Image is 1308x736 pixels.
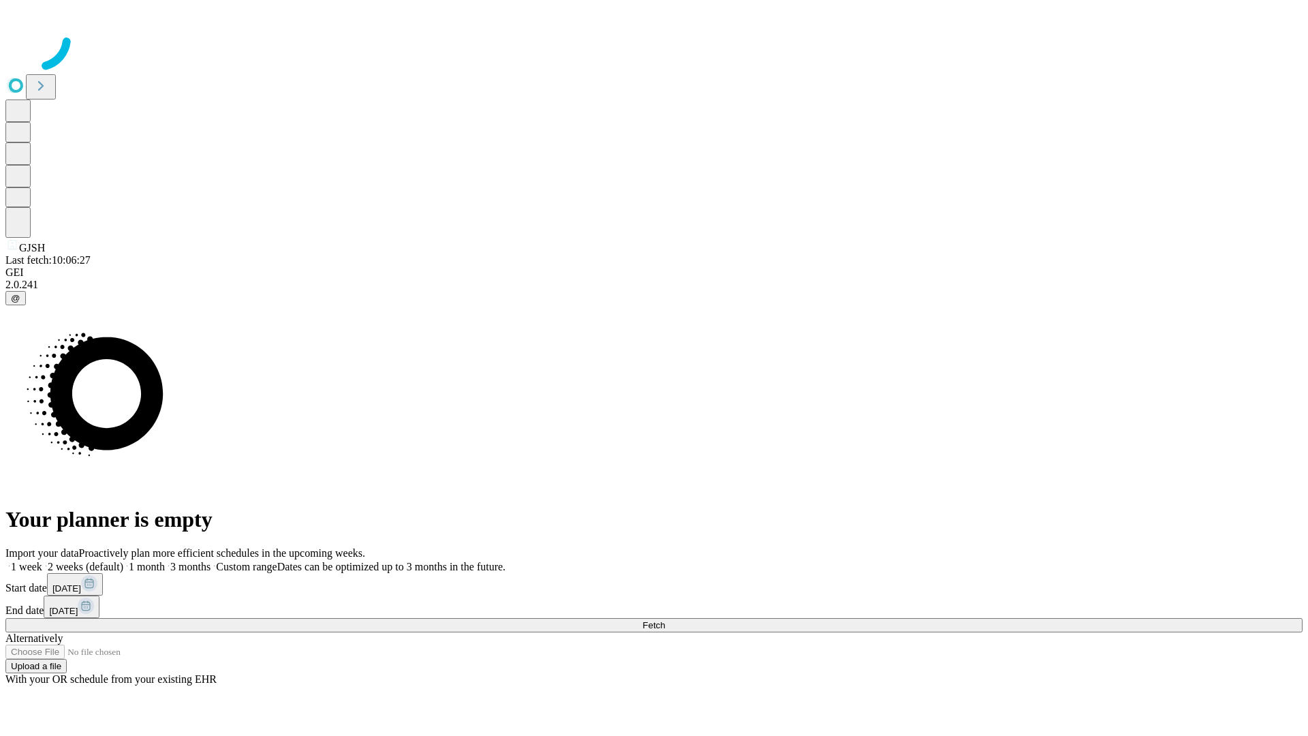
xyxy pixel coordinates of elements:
[49,606,78,616] span: [DATE]
[642,620,665,630] span: Fetch
[216,561,277,572] span: Custom range
[170,561,211,572] span: 3 months
[129,561,165,572] span: 1 month
[277,561,505,572] span: Dates can be optimized up to 3 months in the future.
[5,291,26,305] button: @
[11,293,20,303] span: @
[5,507,1303,532] h1: Your planner is empty
[5,279,1303,291] div: 2.0.241
[19,242,45,254] span: GJSH
[5,266,1303,279] div: GEI
[11,561,42,572] span: 1 week
[44,596,99,618] button: [DATE]
[5,573,1303,596] div: Start date
[5,254,91,266] span: Last fetch: 10:06:27
[48,561,123,572] span: 2 weeks (default)
[52,583,81,594] span: [DATE]
[5,618,1303,632] button: Fetch
[5,596,1303,618] div: End date
[5,547,79,559] span: Import your data
[5,632,63,644] span: Alternatively
[47,573,103,596] button: [DATE]
[79,547,365,559] span: Proactively plan more efficient schedules in the upcoming weeks.
[5,659,67,673] button: Upload a file
[5,673,217,685] span: With your OR schedule from your existing EHR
